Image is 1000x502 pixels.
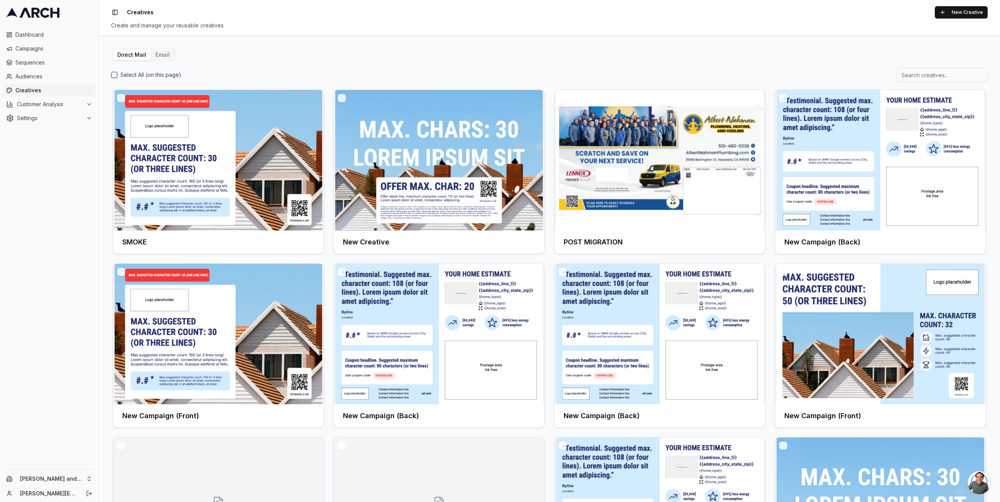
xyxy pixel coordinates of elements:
button: Customer Analysis [3,98,95,110]
img: Front creative for New Campaign (Front) [113,264,324,404]
img: Front creative for POST MIGRATION [554,90,765,231]
button: Settings [3,112,95,124]
a: Dashboard [3,29,95,41]
img: Front creative for New Creative [334,90,544,231]
span: Campaigns [15,45,92,53]
h3: New Campaign (Back) [343,410,419,421]
a: Campaigns [3,42,95,55]
a: Open chat [968,471,991,494]
a: [PERSON_NAME][EMAIL_ADDRESS][DOMAIN_NAME] [20,490,78,497]
button: Log out [84,488,95,499]
span: Settings [17,114,83,122]
a: Creatives [3,84,95,97]
button: [PERSON_NAME] and Sons [3,473,95,485]
img: Front creative for SMOKE [113,90,324,231]
img: Front creative for New Campaign (Back) [554,264,765,404]
nav: breadcrumb [127,8,154,16]
input: Search creatives... [897,68,988,82]
span: Creatives [127,8,154,16]
h3: New Campaign (Back) [564,410,640,421]
div: Create and manage your reusable creatives [111,22,988,29]
a: Sequences [3,56,95,69]
span: Creatives [15,86,92,94]
img: Front creative for New Campaign (Front) [775,264,986,404]
span: Dashboard [15,31,92,39]
button: New Creative [935,6,988,19]
span: Customer Analysis [17,100,83,108]
span: Audiences [15,73,92,80]
h3: New Creative [343,237,389,248]
h3: New Campaign (Front) [122,410,199,421]
button: Direct Mail [113,49,151,60]
label: Select All (on this page) [120,71,181,79]
h3: New Campaign (Front) [784,410,861,421]
h3: POST MIGRATION [564,237,623,248]
h3: New Campaign (Back) [784,237,860,248]
button: Email [151,49,174,60]
img: Front creative for New Campaign (Back) [334,264,544,404]
span: Sequences [15,59,92,66]
img: Front creative for New Campaign (Back) [775,90,986,231]
h3: SMOKE [122,237,147,248]
span: [PERSON_NAME] and Sons [20,475,83,482]
a: Audiences [3,70,95,83]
